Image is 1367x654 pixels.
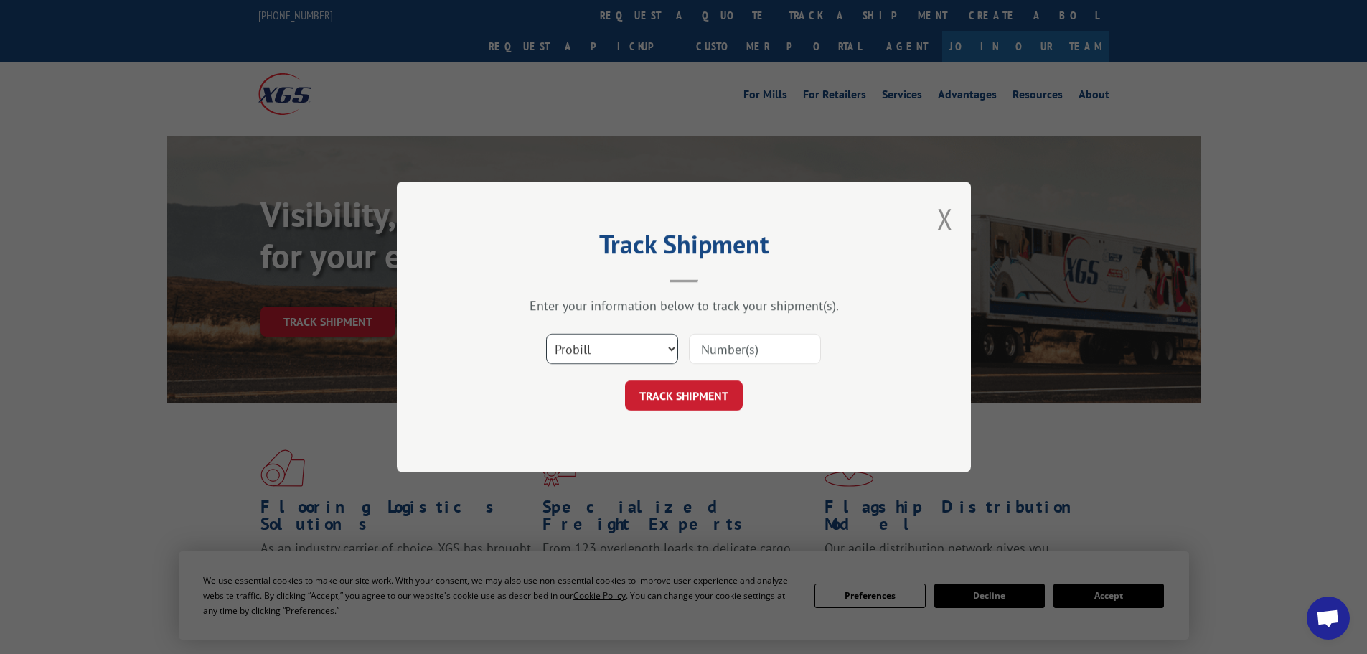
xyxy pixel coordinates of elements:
[1307,597,1350,640] div: Open chat
[469,234,899,261] h2: Track Shipment
[937,200,953,238] button: Close modal
[625,380,743,411] button: TRACK SHIPMENT
[689,334,821,364] input: Number(s)
[469,297,899,314] div: Enter your information below to track your shipment(s).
